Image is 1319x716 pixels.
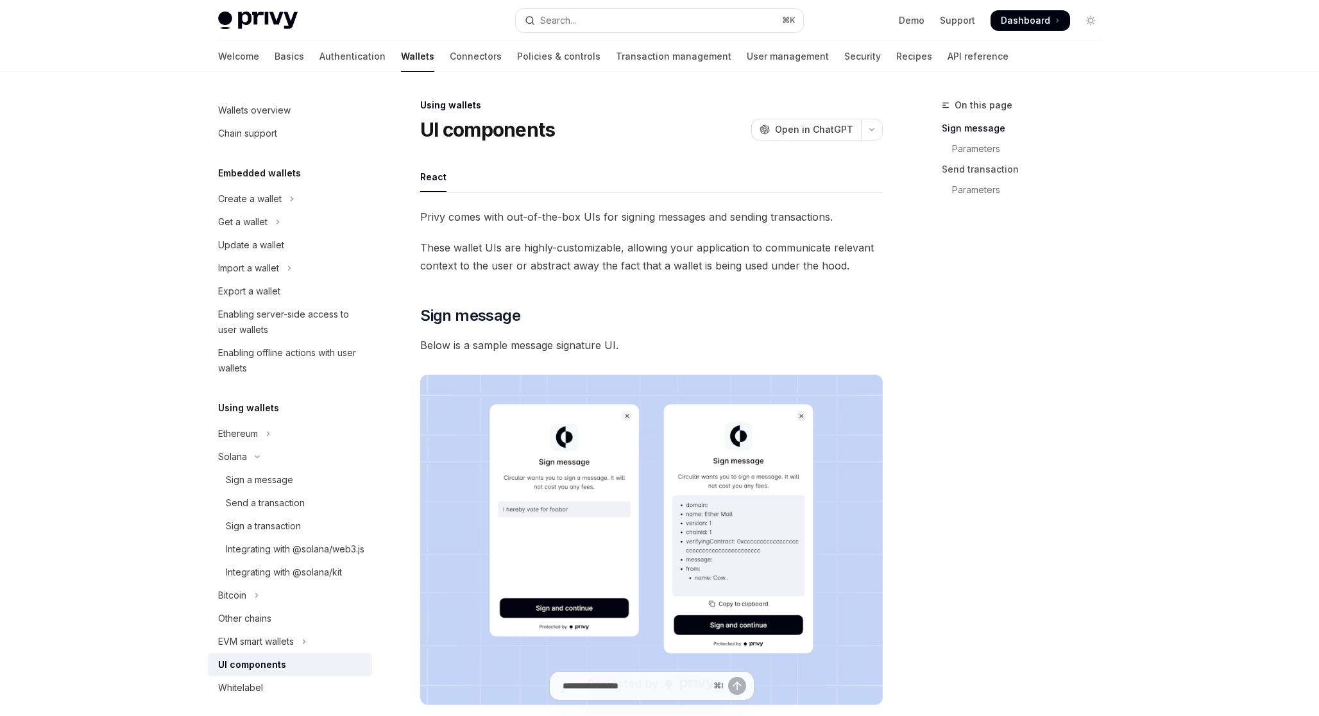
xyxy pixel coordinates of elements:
[940,14,975,27] a: Support
[218,634,294,649] div: EVM smart wallets
[616,41,731,72] a: Transaction management
[420,375,883,705] img: images/Sign.png
[218,103,291,118] div: Wallets overview
[540,13,576,28] div: Search...
[218,237,284,253] div: Update a wallet
[208,653,372,676] a: UI components
[420,239,883,275] span: These wallet UIs are highly-customizable, allowing your application to communicate relevant conte...
[942,180,1111,200] a: Parameters
[218,41,259,72] a: Welcome
[420,99,883,112] div: Using wallets
[420,305,520,326] span: Sign message
[218,166,301,181] h5: Embedded wallets
[420,208,883,226] span: Privy comes with out-of-the-box UIs for signing messages and sending transactions.
[208,99,372,122] a: Wallets overview
[275,41,304,72] a: Basics
[942,159,1111,180] a: Send transaction
[1001,14,1050,27] span: Dashboard
[319,41,386,72] a: Authentication
[955,98,1012,113] span: On this page
[218,260,279,276] div: Import a wallet
[517,41,600,72] a: Policies & controls
[208,538,372,561] a: Integrating with @solana/web3.js
[208,234,372,257] a: Update a wallet
[218,191,282,207] div: Create a wallet
[208,280,372,303] a: Export a wallet
[208,341,372,380] a: Enabling offline actions with user wallets
[208,607,372,630] a: Other chains
[420,162,447,192] div: React
[226,518,301,534] div: Sign a transaction
[420,118,555,141] h1: UI components
[218,426,258,441] div: Ethereum
[226,541,364,557] div: Integrating with @solana/web3.js
[208,491,372,515] a: Send a transaction
[208,676,372,699] a: Whitelabel
[218,126,277,141] div: Chain support
[218,611,271,626] div: Other chains
[942,139,1111,159] a: Parameters
[563,672,708,700] input: Ask a question...
[208,210,372,234] button: Toggle Get a wallet section
[782,15,796,26] span: ⌘ K
[218,345,364,376] div: Enabling offline actions with user wallets
[226,565,342,580] div: Integrating with @solana/kit
[218,588,246,603] div: Bitcoin
[747,41,829,72] a: User management
[218,657,286,672] div: UI components
[208,515,372,538] a: Sign a transaction
[896,41,932,72] a: Recipes
[226,495,305,511] div: Send a transaction
[899,14,924,27] a: Demo
[516,9,803,32] button: Open search
[728,677,746,695] button: Send message
[218,214,268,230] div: Get a wallet
[991,10,1070,31] a: Dashboard
[208,630,372,653] button: Toggle EVM smart wallets section
[844,41,881,72] a: Security
[208,303,372,341] a: Enabling server-side access to user wallets
[218,680,263,695] div: Whitelabel
[208,468,372,491] a: Sign a message
[218,307,364,337] div: Enabling server-side access to user wallets
[218,12,298,30] img: light logo
[208,561,372,584] a: Integrating with @solana/kit
[218,284,280,299] div: Export a wallet
[208,187,372,210] button: Toggle Create a wallet section
[218,400,279,416] h5: Using wallets
[208,122,372,145] a: Chain support
[208,584,372,607] button: Toggle Bitcoin section
[775,123,853,136] span: Open in ChatGPT
[942,118,1111,139] a: Sign message
[208,422,372,445] button: Toggle Ethereum section
[420,336,883,354] span: Below is a sample message signature UI.
[208,445,372,468] button: Toggle Solana section
[401,41,434,72] a: Wallets
[226,472,293,488] div: Sign a message
[450,41,502,72] a: Connectors
[208,257,372,280] button: Toggle Import a wallet section
[1080,10,1101,31] button: Toggle dark mode
[218,449,247,465] div: Solana
[751,119,861,141] button: Open in ChatGPT
[948,41,1008,72] a: API reference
